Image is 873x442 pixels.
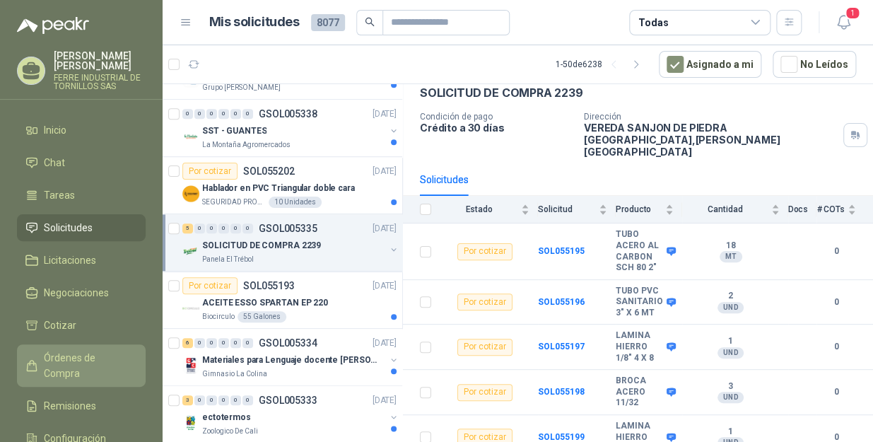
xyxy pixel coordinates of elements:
[163,157,402,214] a: Por cotizarSOL055202[DATE] Company LogoHablador en PVC Triangular doble caraSEGURIDAD PROVISER LT...
[243,166,295,176] p: SOL055202
[538,204,596,214] span: Solicitud
[202,368,267,380] p: Gimnasio La Colina
[202,426,258,437] p: Zoologico De Cali
[538,246,585,256] a: SOL055195
[457,384,512,401] div: Por cotizar
[230,223,241,233] div: 0
[845,6,860,20] span: 1
[182,395,193,405] div: 3
[202,182,355,195] p: Hablador en PVC Triangular doble cara
[659,51,761,78] button: Asignado a mi
[17,149,146,176] a: Chat
[616,229,663,273] b: TUBO ACERO AL CARBON SCH 80 2"
[242,223,253,233] div: 0
[182,163,238,180] div: Por cotizar
[230,109,241,119] div: 0
[440,196,538,223] th: Estado
[682,381,779,392] b: 3
[816,385,856,399] b: 0
[202,411,251,424] p: ectotermos
[311,14,345,31] span: 8077
[218,223,229,233] div: 0
[182,243,199,260] img: Company Logo
[242,338,253,348] div: 0
[163,272,402,329] a: Por cotizarSOL055193[DATE] Company LogoACEITE ESSO SPARTAN EP 220Biocirculo55 Galones
[538,196,616,223] th: Solicitud
[182,128,199,145] img: Company Logo
[538,297,585,307] b: SOL055196
[717,392,744,403] div: UND
[17,214,146,241] a: Solicitudes
[202,124,266,138] p: SST - GUANTES
[182,392,399,437] a: 3 0 0 0 0 0 GSOL005333[DATE] Company LogoectotermosZoologico De Cali
[420,86,583,100] p: SOLICITUD DE COMPRA 2239
[259,395,317,405] p: GSOL005333
[616,376,663,409] b: BROCA ACERO 11/32
[202,82,281,93] p: Grupo [PERSON_NAME]
[373,165,397,178] p: [DATE]
[44,350,132,381] span: Órdenes de Compra
[816,296,856,309] b: 0
[182,105,399,151] a: 0 0 0 0 0 0 GSOL005338[DATE] Company LogoSST - GUANTESLa Montaña Agromercados
[720,251,742,262] div: MT
[616,330,663,364] b: LAMINA HIERRO 1/8" 4 X 8
[440,204,518,214] span: Estado
[206,395,217,405] div: 0
[17,312,146,339] a: Cotizar
[816,204,845,214] span: # COTs
[202,197,266,208] p: SEGURIDAD PROVISER LTDA
[365,17,375,27] span: search
[682,196,787,223] th: Cantidad
[206,109,217,119] div: 0
[44,220,93,235] span: Solicitudes
[218,109,229,119] div: 0
[556,53,648,76] div: 1 - 50 de 6238
[682,426,779,438] b: 1
[682,336,779,347] b: 1
[182,223,193,233] div: 5
[682,240,779,252] b: 18
[238,311,286,322] div: 55 Galones
[373,222,397,235] p: [DATE]
[638,15,668,30] div: Todas
[616,204,662,214] span: Producto
[538,432,585,442] a: SOL055199
[182,357,199,374] img: Company Logo
[202,139,291,151] p: La Montaña Agromercados
[816,340,856,354] b: 0
[44,318,76,333] span: Cotizar
[584,122,838,158] p: VEREDA SANJON DE PIEDRA [GEOGRAPHIC_DATA] , [PERSON_NAME][GEOGRAPHIC_DATA]
[44,285,109,301] span: Negociaciones
[182,338,193,348] div: 6
[457,339,512,356] div: Por cotizar
[816,245,856,258] b: 0
[259,338,317,348] p: GSOL005334
[616,196,682,223] th: Producto
[717,347,744,359] div: UND
[218,338,229,348] div: 0
[682,291,779,302] b: 2
[44,398,96,414] span: Remisiones
[44,122,66,138] span: Inicio
[773,51,856,78] button: No Leídos
[17,182,146,209] a: Tareas
[373,394,397,407] p: [DATE]
[17,279,146,306] a: Negociaciones
[230,338,241,348] div: 0
[202,254,254,265] p: Panela El Trébol
[17,392,146,419] a: Remisiones
[816,196,873,223] th: # COTs
[584,112,838,122] p: Dirección
[243,281,295,291] p: SOL055193
[44,187,75,203] span: Tareas
[218,395,229,405] div: 0
[259,109,317,119] p: GSOL005338
[17,344,146,387] a: Órdenes de Compra
[420,122,573,134] p: Crédito a 30 días
[17,117,146,144] a: Inicio
[420,172,469,187] div: Solicitudes
[538,387,585,397] b: SOL055198
[17,17,89,34] img: Logo peakr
